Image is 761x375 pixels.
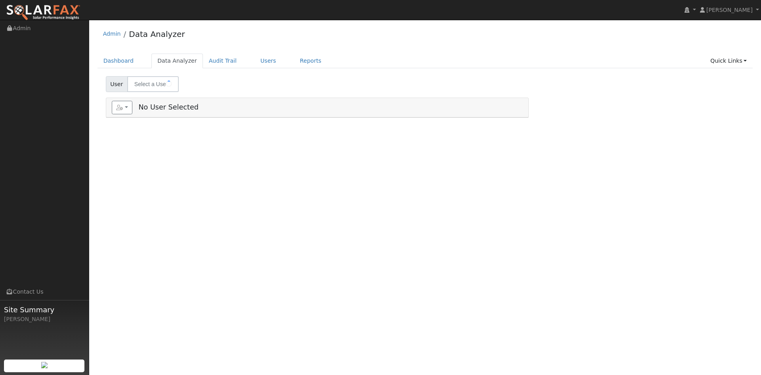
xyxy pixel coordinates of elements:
[4,315,85,323] div: [PERSON_NAME]
[41,362,48,368] img: retrieve
[112,101,523,114] h5: No User Selected
[98,54,140,68] a: Dashboard
[129,29,185,39] a: Data Analyzer
[254,54,282,68] a: Users
[151,54,203,68] a: Data Analyzer
[4,304,85,315] span: Site Summary
[127,76,179,92] input: Select a User
[103,31,121,37] a: Admin
[294,54,327,68] a: Reports
[203,54,243,68] a: Audit Trail
[704,54,753,68] a: Quick Links
[106,76,128,92] span: User
[706,7,753,13] span: [PERSON_NAME]
[6,4,80,21] img: SolarFax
